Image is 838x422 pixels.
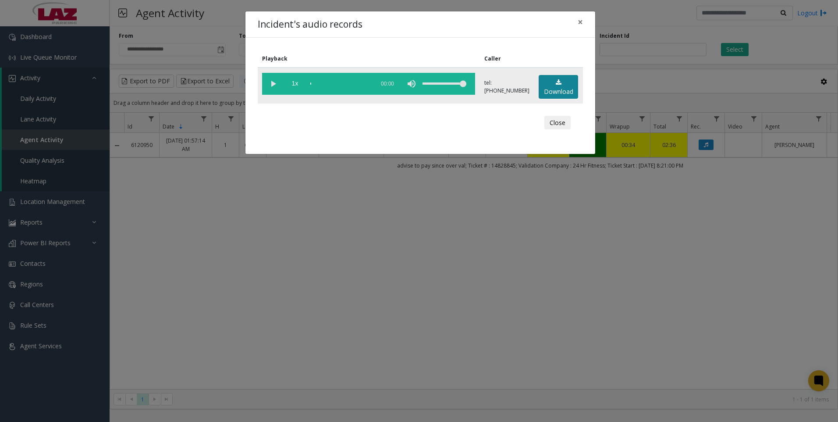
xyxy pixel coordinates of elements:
[484,79,529,95] p: tel:[PHONE_NUMBER]
[258,18,362,32] h4: Incident's audio records
[572,11,589,33] button: Close
[578,16,583,28] span: ×
[310,73,370,95] div: scrub bar
[284,73,306,95] span: playback speed button
[423,73,466,95] div: volume level
[480,50,534,68] th: Caller
[539,75,578,99] a: Download
[258,50,480,68] th: Playback
[544,116,571,130] button: Close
